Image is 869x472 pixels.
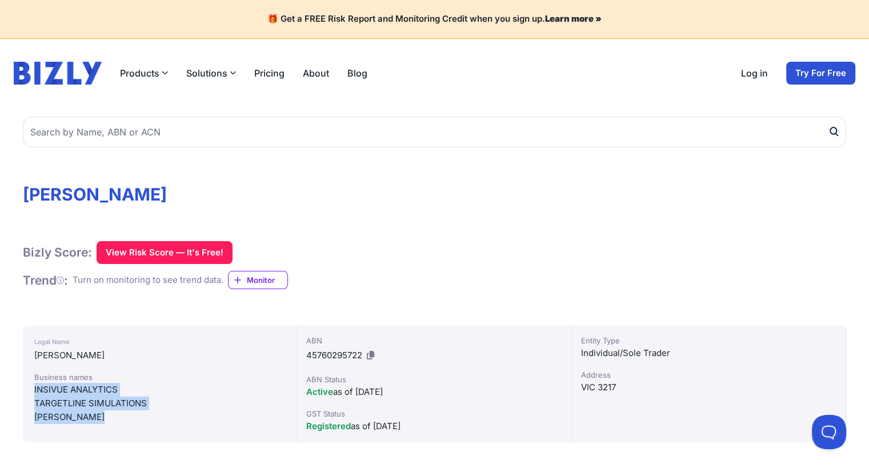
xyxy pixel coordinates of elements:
[581,381,836,394] div: VIC 3217
[14,14,855,25] h4: 🎁 Get a FREE Risk Report and Monitoring Credit when you sign up.
[306,408,562,419] div: GST Status
[581,369,836,381] div: Address
[34,335,285,349] div: Legal Name
[306,374,562,385] div: ABN Status
[23,117,846,147] input: Search by Name, ABN or ACN
[23,273,68,288] h1: Trend :
[73,274,223,287] div: Turn on monitoring to see trend data.
[247,274,287,286] span: Monitor
[741,66,768,80] a: Log in
[23,184,846,205] h1: [PERSON_NAME]
[120,66,168,80] button: Products
[34,383,285,397] div: INSIVUE ANALYTICS
[306,386,333,397] span: Active
[254,66,285,80] a: Pricing
[545,13,602,24] a: Learn more »
[347,66,367,80] a: Blog
[581,346,836,360] div: Individual/Sole Trader
[306,335,562,346] div: ABN
[23,245,92,260] h1: Bizly Score:
[303,66,329,80] a: About
[34,349,285,362] div: [PERSON_NAME]
[306,419,562,433] div: as of [DATE]
[306,350,362,361] span: 45760295722
[306,385,562,399] div: as of [DATE]
[34,371,285,383] div: Business names
[306,421,351,431] span: Registered
[186,66,236,80] button: Solutions
[34,397,285,410] div: TARGETLINE SIMULATIONS
[34,410,285,424] div: [PERSON_NAME]
[812,415,846,449] iframe: Toggle Customer Support
[581,335,836,346] div: Entity Type
[228,271,288,289] a: Monitor
[786,62,855,85] a: Try For Free
[97,241,233,264] button: View Risk Score — It's Free!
